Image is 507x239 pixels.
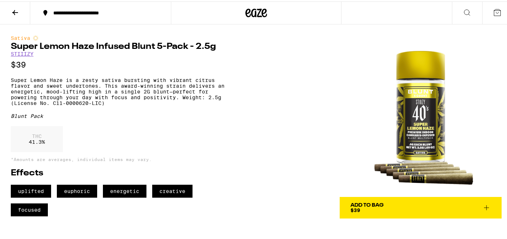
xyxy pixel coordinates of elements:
span: Hi. Need any help? [4,5,52,11]
img: sativaColor.svg [33,34,39,40]
span: $39 [350,206,360,212]
p: THC [29,132,45,138]
p: $39 [11,59,232,68]
h2: Effects [11,167,232,176]
span: focused [11,202,48,215]
p: Super Lemon Haze is a zesty sativa bursting with vibrant citrus flavor and sweet undertones. This... [11,76,232,105]
div: Sativa [11,34,232,40]
span: euphoric [57,183,97,196]
div: 41.3 % [11,125,63,151]
img: STIIIZY - Super Lemon Haze Infused Blunt 5-Pack - 2.5g [340,34,502,196]
div: Blunt Pack [11,112,232,118]
span: uplifted [11,183,51,196]
span: energetic [103,183,146,196]
button: Add To Bag$39 [340,196,502,217]
p: *Amounts are averages, individual items may vary. [11,156,232,160]
a: STIIIZY [11,50,33,55]
div: Add To Bag [350,201,384,206]
span: creative [152,183,193,196]
h1: Super Lemon Haze Infused Blunt 5-Pack - 2.5g [11,41,232,50]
